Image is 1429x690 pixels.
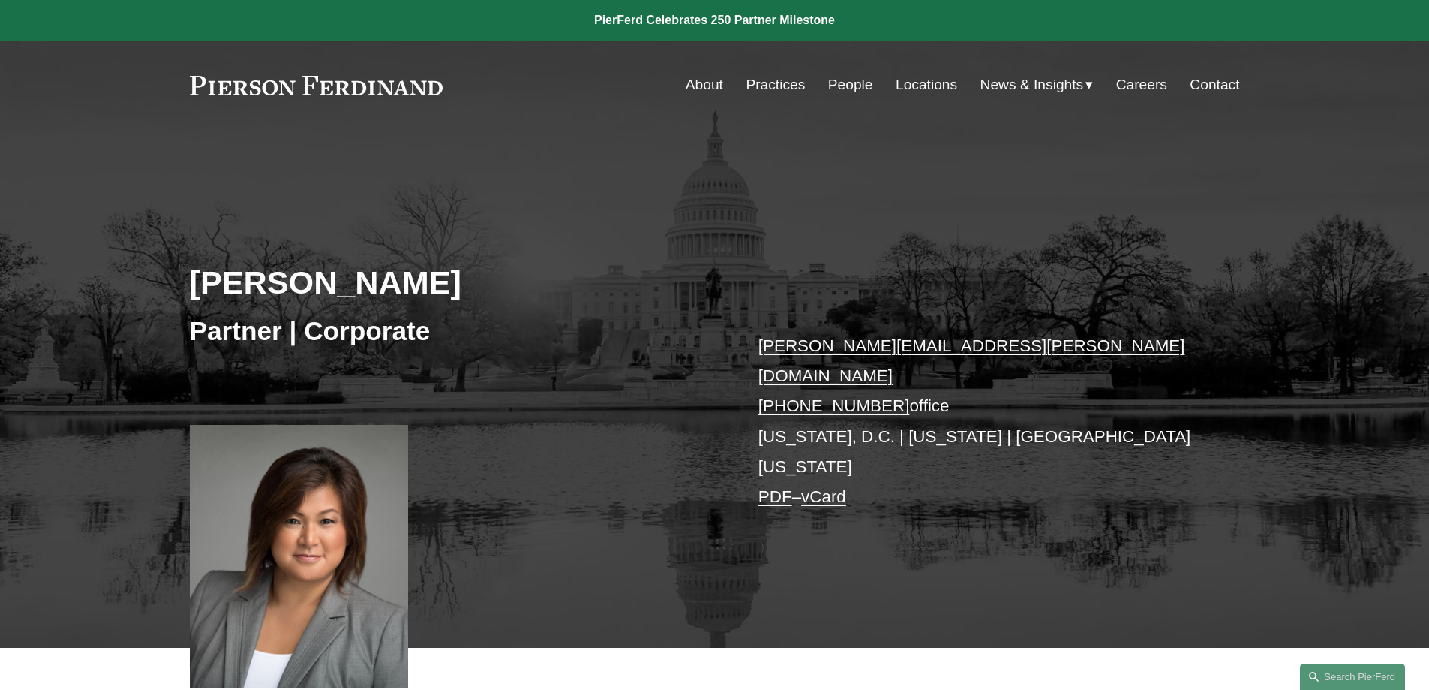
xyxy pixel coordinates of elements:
a: Search this site [1300,664,1405,690]
a: About [686,71,723,99]
a: Locations [896,71,957,99]
a: [PHONE_NUMBER] [758,396,910,415]
a: Contact [1190,71,1239,99]
p: office [US_STATE], D.C. | [US_STATE] | [GEOGRAPHIC_DATA][US_STATE] – [758,331,1196,513]
h2: [PERSON_NAME] [190,263,715,302]
span: News & Insights [980,72,1084,98]
a: PDF [758,487,792,506]
a: Practices [746,71,805,99]
a: folder dropdown [980,71,1094,99]
a: [PERSON_NAME][EMAIL_ADDRESS][PERSON_NAME][DOMAIN_NAME] [758,336,1185,385]
a: Careers [1116,71,1167,99]
h3: Partner | Corporate [190,315,715,348]
a: vCard [801,487,846,506]
a: People [828,71,873,99]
